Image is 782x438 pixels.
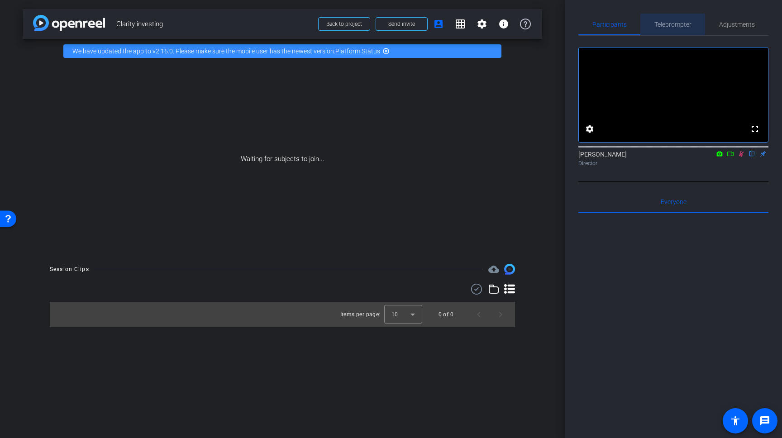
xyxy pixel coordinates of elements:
[654,21,691,28] span: Teleprompter
[730,415,741,426] mat-icon: accessibility
[23,63,542,255] div: Waiting for subjects to join...
[382,48,390,55] mat-icon: highlight_off
[504,264,515,275] img: Session clips
[433,19,444,29] mat-icon: account_box
[318,17,370,31] button: Back to project
[468,304,490,325] button: Previous page
[747,149,758,157] mat-icon: flip
[759,415,770,426] mat-icon: message
[584,124,595,134] mat-icon: settings
[33,15,105,31] img: app-logo
[578,159,768,167] div: Director
[326,21,362,27] span: Back to project
[488,264,499,275] span: Destinations for your clips
[488,264,499,275] mat-icon: cloud_upload
[340,310,381,319] div: Items per page:
[498,19,509,29] mat-icon: info
[335,48,380,55] a: Platform Status
[439,310,453,319] div: 0 of 0
[592,21,627,28] span: Participants
[477,19,487,29] mat-icon: settings
[578,150,768,167] div: [PERSON_NAME]
[490,304,511,325] button: Next page
[116,15,313,33] span: Clarity investing
[63,44,501,58] div: We have updated the app to v2.15.0. Please make sure the mobile user has the newest version.
[455,19,466,29] mat-icon: grid_on
[719,21,755,28] span: Adjustments
[749,124,760,134] mat-icon: fullscreen
[388,20,415,28] span: Send invite
[376,17,428,31] button: Send invite
[661,199,687,205] span: Everyone
[50,265,89,274] div: Session Clips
